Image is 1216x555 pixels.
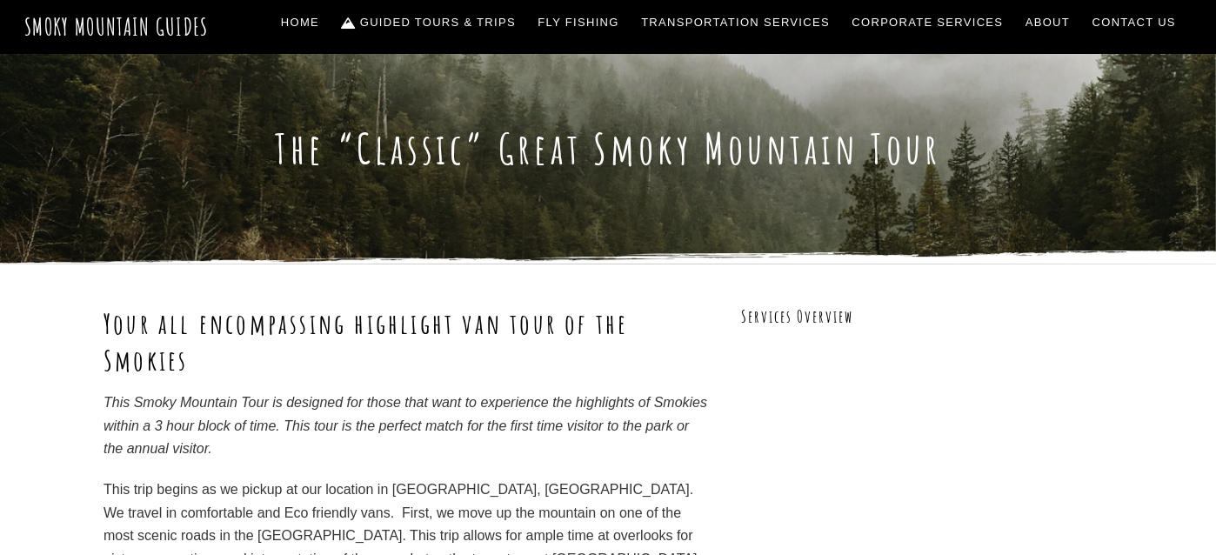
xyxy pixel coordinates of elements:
a: Smoky Mountain Guides [24,12,209,41]
a: Fly Fishing [531,4,626,41]
em: This Smoky Mountain Tour is designed for those that want to experience the highlights of Smokies ... [104,395,707,456]
a: Guided Tours & Trips [335,4,523,41]
strong: Your all encompassing highlight van tour of the Smokies [104,305,628,378]
h1: The “Classic” Great Smoky Mountain Tour [104,124,1112,174]
a: About [1019,4,1077,41]
a: Corporate Services [845,4,1011,41]
a: Transportation Services [634,4,836,41]
h3: Services Overview [741,305,1112,329]
a: Contact Us [1086,4,1183,41]
a: Home [274,4,326,41]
